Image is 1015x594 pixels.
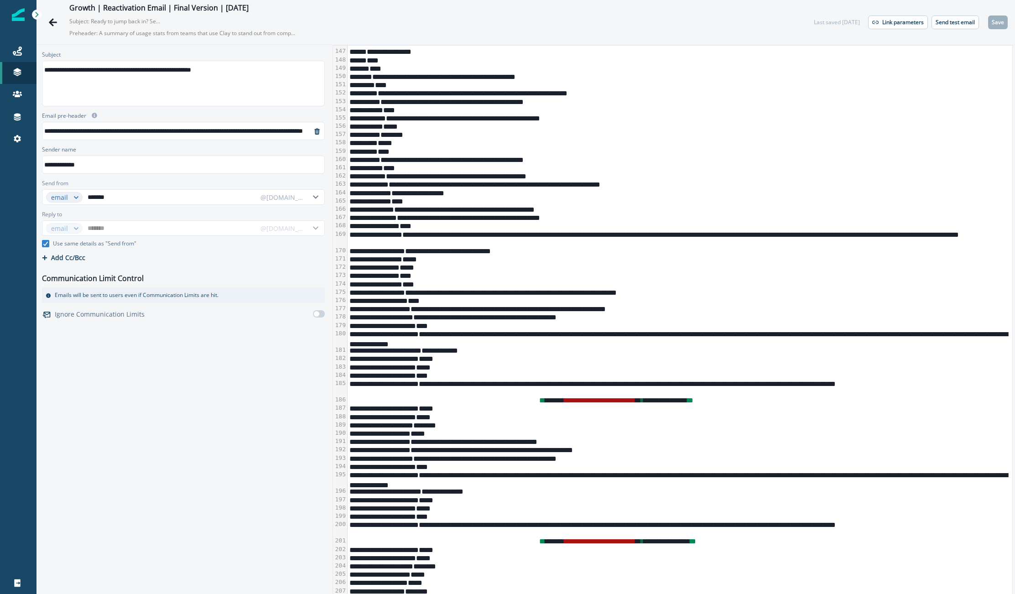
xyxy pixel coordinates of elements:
div: 175 [333,288,347,296]
div: 156 [333,122,347,130]
div: 178 [333,313,347,321]
div: 172 [333,263,347,271]
div: 188 [333,412,347,421]
div: 176 [333,296,347,304]
button: Link parameters [868,16,928,29]
label: Reply to [42,210,62,219]
div: 181 [333,346,347,354]
div: 152 [333,89,347,97]
div: 185 [333,379,347,396]
div: 190 [333,429,347,437]
div: 199 [333,512,347,520]
div: 201 [333,537,347,545]
div: 155 [333,114,347,122]
div: 164 [333,188,347,197]
p: Email pre-header [42,112,86,122]
div: 150 [333,72,347,80]
div: 163 [333,180,347,188]
p: Subject [42,51,61,61]
div: 149 [333,64,347,72]
div: 167 [333,213,347,221]
button: Go back [44,13,62,31]
div: 192 [333,445,347,453]
div: 204 [333,562,347,570]
div: 157 [333,130,347,138]
p: Emails will be sent to users even if Communication Limits are hit. [55,291,219,299]
div: @[DOMAIN_NAME] [260,193,304,202]
div: Growth | Reactivation Email | Final Version | [DATE] [69,4,249,14]
div: 200 [333,520,347,537]
div: 184 [333,371,347,379]
div: 170 [333,246,347,255]
div: 191 [333,437,347,445]
div: 198 [333,504,347,512]
div: 147 [333,47,347,55]
div: 195 [333,470,347,487]
div: 206 [333,578,347,586]
p: Use same details as "Send from" [53,240,136,248]
div: 177 [333,304,347,313]
div: 196 [333,487,347,495]
p: Send test email [936,19,975,26]
div: 151 [333,80,347,89]
div: 182 [333,354,347,362]
div: 171 [333,255,347,263]
div: 179 [333,321,347,329]
button: Send test email [932,16,979,29]
div: 165 [333,197,347,205]
div: 161 [333,163,347,172]
div: 194 [333,462,347,470]
div: 168 [333,221,347,229]
p: Ignore Communication Limits [55,309,145,319]
div: 202 [333,545,347,553]
img: Inflection [12,8,25,21]
div: 173 [333,271,347,279]
div: 153 [333,97,347,105]
div: 158 [333,138,347,146]
div: 193 [333,454,347,462]
p: Save [992,19,1004,26]
p: Preheader: A summary of usage stats from teams that use Clay to stand out from competitors. Join ... [69,26,297,41]
div: 160 [333,155,347,163]
div: 154 [333,105,347,114]
p: Link parameters [882,19,924,26]
p: Communication Limit Control [42,273,144,284]
div: 162 [333,172,347,180]
div: 183 [333,363,347,371]
p: Subject: Ready to jump back in? See how winning GTM teams are using Clay. [69,14,161,26]
label: Send from [42,179,68,188]
p: Sender name [42,146,76,156]
div: 186 [333,396,347,404]
div: 174 [333,280,347,288]
div: 169 [333,230,347,246]
div: 197 [333,495,347,504]
svg: remove-preheader [313,128,321,135]
div: 166 [333,205,347,213]
button: Add Cc/Bcc [42,253,85,262]
div: 187 [333,404,347,412]
div: 159 [333,147,347,155]
button: Save [988,16,1008,29]
div: 180 [333,329,347,346]
div: 189 [333,421,347,429]
div: Last saved [DATE] [814,18,860,26]
div: 203 [333,553,347,562]
div: 205 [333,570,347,578]
div: email [51,193,69,202]
div: 148 [333,56,347,64]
